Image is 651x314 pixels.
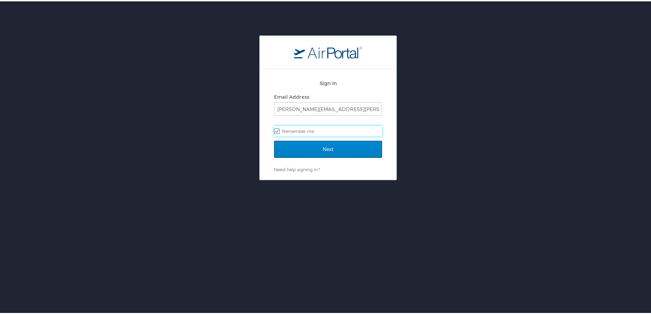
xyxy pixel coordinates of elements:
[274,139,382,156] input: Next
[274,78,382,86] h2: Sign In
[274,165,320,171] a: Need help signing in?
[294,45,362,57] img: logo
[274,93,309,98] label: Email Address
[274,125,382,135] label: Remember me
